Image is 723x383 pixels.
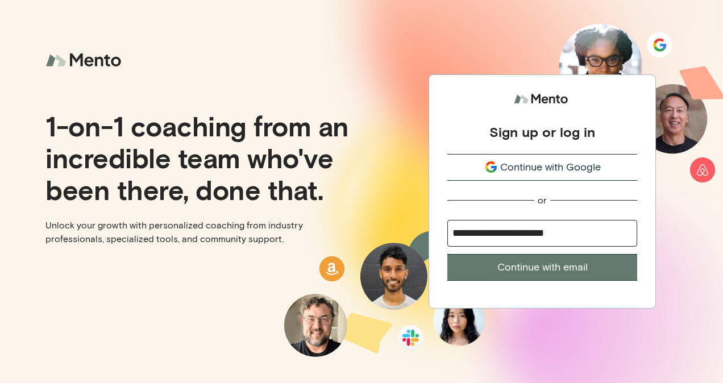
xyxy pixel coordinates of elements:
img: logo [45,45,125,76]
div: Sign up or log in [489,123,595,140]
p: Unlock your growth with personalized coaching from industry professionals, specialized tools, and... [45,219,352,246]
img: logo.svg [514,89,571,110]
div: or [538,194,547,206]
button: Continue with Google [447,154,637,181]
p: 1-on-1 coaching from an incredible team who've been there, done that. [45,110,352,205]
span: Continue with Google [500,160,601,175]
button: Continue with email [447,254,637,281]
